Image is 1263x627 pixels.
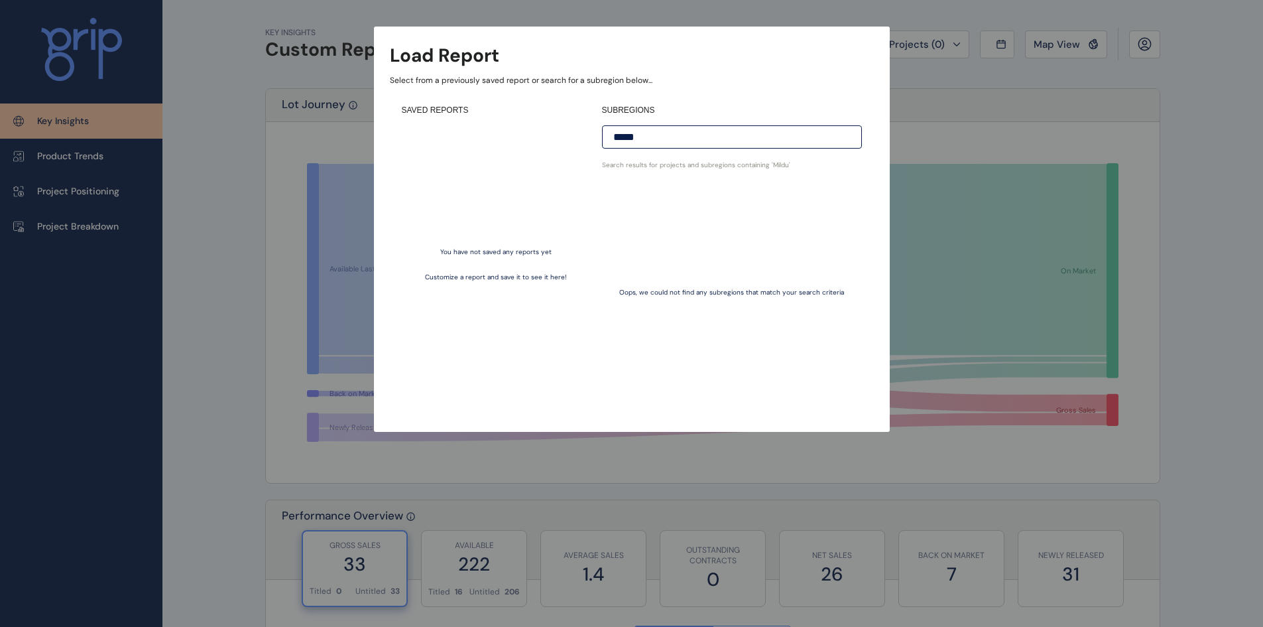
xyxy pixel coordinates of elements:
[390,75,874,86] p: Select from a previously saved report or search for a subregion below...
[402,105,590,116] h4: SAVED REPORTS
[440,247,552,257] p: You have not saved any reports yet
[619,288,844,297] p: Oops, we could not find any subregions that match your search criteria
[390,42,499,68] h3: Load Report
[602,105,862,116] h4: SUBREGIONS
[602,161,862,170] p: Search results for projects and subregions containing ' Mildu '
[425,273,567,282] p: Customize a report and save it to see it here!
